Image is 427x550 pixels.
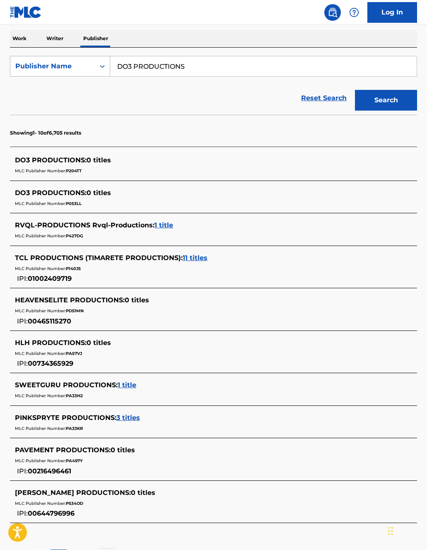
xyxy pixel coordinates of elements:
span: P140J5 [66,266,81,271]
span: PA57VJ [66,351,82,356]
span: 1 title [154,221,173,229]
span: P427DG [66,233,83,239]
span: IPI: [17,317,28,325]
span: 0 titles [111,446,135,454]
span: 0 titles [87,156,111,164]
div: Publisher Name [15,61,90,71]
span: MLC Publisher Number: [15,266,66,271]
span: 3 titles [116,414,140,422]
span: 0 titles [87,339,111,347]
span: PA33H2 [66,393,83,398]
span: IPI: [17,275,28,282]
span: P053LL [66,201,82,206]
span: IPI: [17,359,28,367]
span: MLC Publisher Number: [15,458,66,463]
span: 00216496461 [28,467,71,475]
span: 0 titles [87,189,111,197]
img: MLC Logo [10,6,42,18]
span: TCL PRODUCTIONS (TIMARETE PRODUCTIONS) : [15,254,183,262]
span: 01002409719 [28,275,72,282]
span: PAVEMENT PRODUCTIONS : [15,446,111,454]
a: Log In [367,2,417,23]
span: MLC Publisher Number: [15,201,66,206]
span: RVQL-PRODUCTIONS Rvql-Productions : [15,221,154,229]
span: HLH PRODUCTIONS : [15,339,87,347]
form: Search Form [10,56,417,115]
span: PD51MN [66,308,84,314]
p: Writer [44,30,66,47]
span: MLC Publisher Number: [15,233,66,239]
span: HEAVENSELITE PRODUCTIONS : [15,296,125,304]
span: IPI: [17,467,28,475]
span: MLC Publisher Number: [15,426,66,431]
span: MLC Publisher Number: [15,393,66,398]
button: Search [355,90,417,111]
span: DO3 PRODUCTIONS : [15,189,87,197]
span: 0 titles [131,489,155,497]
span: 11 titles [183,254,207,262]
p: Publisher [81,30,111,47]
span: P204TT [66,168,82,174]
span: MLC Publisher Number: [15,351,66,356]
span: 00644796996 [28,509,75,517]
span: 1 title [118,381,136,389]
p: Work [10,30,29,47]
span: PA497Y [66,458,83,463]
span: 00734365929 [28,359,73,367]
span: SWEETGURU PRODUCTIONS : [15,381,118,389]
span: MLC Publisher Number: [15,168,66,174]
span: MLC Publisher Number: [15,308,66,314]
span: 00465115270 [28,317,71,325]
span: MLC Publisher Number: [15,501,66,506]
span: PA33KR [66,426,83,431]
span: [PERSON_NAME] PRODUCTIONS : [15,489,131,497]
iframe: Chat Widget [386,510,427,550]
img: search [328,7,338,17]
div: Help [346,4,362,21]
span: 0 titles [125,296,149,304]
div: Drag [388,519,393,543]
span: DO3 PRODUCTIONS : [15,156,87,164]
a: Public Search [324,4,341,21]
img: help [349,7,359,17]
p: Showing 1 - 10 of 6,705 results [10,129,81,137]
span: P534OD [66,501,83,506]
span: PINKSPRYTE PRODUCTIONS : [15,414,116,422]
a: Reset Search [297,89,351,107]
span: IPI: [17,509,28,517]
